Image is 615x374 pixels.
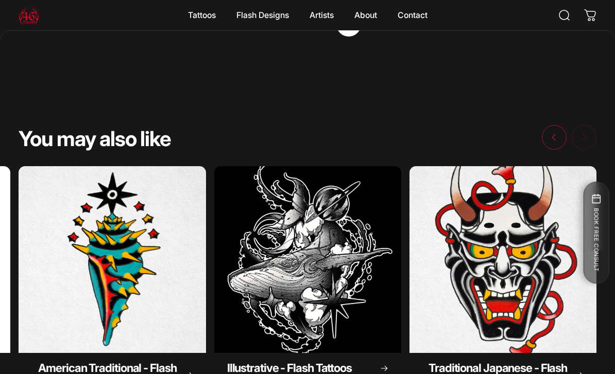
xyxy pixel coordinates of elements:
button: BOOK FREE CONSULT [583,182,609,283]
animate-element: like [140,129,170,149]
animate-element: may [57,129,95,149]
summary: Artists [299,5,344,26]
button: Previous [542,125,567,150]
nav: Primary [178,5,438,26]
summary: About [344,5,387,26]
animate-element: You [19,129,53,149]
summary: Flash Designs [226,5,299,26]
summary: Tattoos [178,5,226,26]
animate-element: also [99,129,136,149]
a: 0 items [579,4,602,27]
a: Contact [387,5,438,26]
